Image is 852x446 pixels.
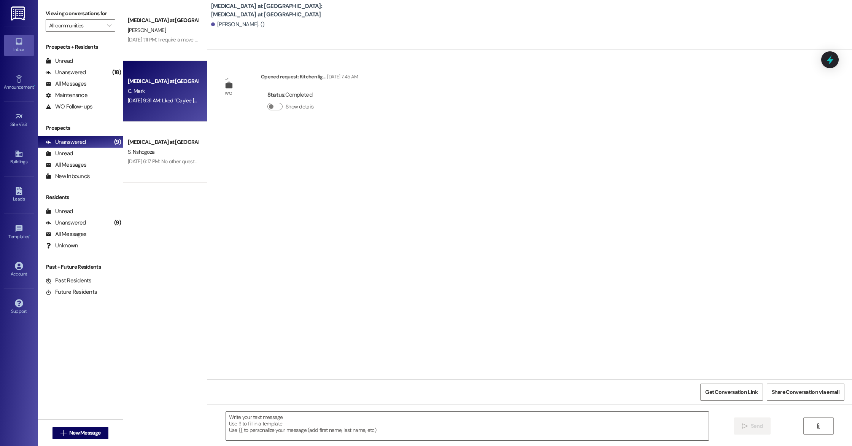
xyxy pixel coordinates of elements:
button: Share Conversation via email [767,384,844,401]
i:  [742,423,748,429]
div: [MEDICAL_DATA] at [GEOGRAPHIC_DATA] [128,138,198,146]
span: New Message [69,429,100,437]
span: Send [751,422,763,430]
span: S. Nshogoza [128,148,154,155]
div: [DATE] 6:17 PM: No other questions, thank you! [128,158,228,165]
label: Viewing conversations for [46,8,115,19]
div: Unanswered [46,68,86,76]
a: Templates • [4,222,34,243]
img: ResiDesk Logo [11,6,27,21]
div: Past Residents [46,277,92,285]
div: WO Follow-ups [46,103,92,111]
div: Unread [46,207,73,215]
a: Account [4,260,34,280]
div: [DATE] 1:11 PM: I require a move out inspection. Before I turn in keys [DATE] [128,36,286,43]
button: Get Conversation Link [700,384,763,401]
div: : Completed [267,89,317,101]
span: Share Conversation via email [772,388,839,396]
div: (9) [112,136,123,148]
a: Inbox [4,35,34,56]
div: Future Residents [46,288,97,296]
span: Get Conversation Link [705,388,758,396]
label: Show details [286,103,314,111]
b: Status [267,91,285,99]
span: C. Mark [128,88,145,94]
a: Buildings [4,147,34,168]
span: [PERSON_NAME] [128,27,166,33]
div: Residents [38,193,123,201]
i:  [815,423,821,429]
button: New Message [52,427,109,439]
a: Leads [4,185,34,205]
div: Unread [46,57,73,65]
i:  [60,430,66,436]
div: All Messages [46,80,86,88]
div: (9) [112,217,123,229]
div: Unanswered [46,138,86,146]
div: All Messages [46,161,86,169]
i:  [107,22,111,29]
div: [DATE] 7:45 AM [325,73,358,81]
div: Past + Future Residents [38,263,123,271]
div: [MEDICAL_DATA] at [GEOGRAPHIC_DATA] [128,16,198,24]
div: Opened request: Kitchen lig... [261,73,358,83]
div: New Inbounds [46,172,90,180]
div: WO [225,89,232,97]
a: Support [4,297,34,317]
div: Prospects + Residents [38,43,123,51]
div: [MEDICAL_DATA] at [GEOGRAPHIC_DATA] [128,77,198,85]
a: Site Visit • [4,110,34,131]
span: • [34,83,35,89]
b: [MEDICAL_DATA] at [GEOGRAPHIC_DATA]: [MEDICAL_DATA] at [GEOGRAPHIC_DATA] [211,2,363,19]
div: Prospects [38,124,123,132]
div: Maintenance [46,91,87,99]
div: Unanswered [46,219,86,227]
div: Unread [46,150,73,158]
div: Unknown [46,242,78,250]
input: All communities [49,19,103,32]
div: (18) [110,67,123,78]
span: • [29,233,30,238]
span: • [27,121,29,126]
div: [PERSON_NAME]. () [211,21,265,29]
button: Send [734,417,771,435]
div: All Messages [46,230,86,238]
